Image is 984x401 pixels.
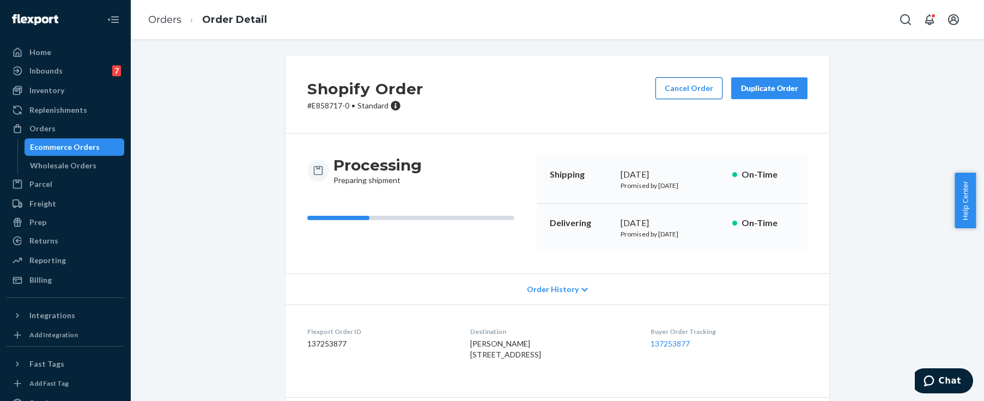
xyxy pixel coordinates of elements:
[550,217,612,229] p: Delivering
[7,355,124,373] button: Fast Tags
[29,179,52,190] div: Parcel
[621,217,724,229] div: [DATE]
[102,9,124,31] button: Close Navigation
[7,175,124,193] a: Parcel
[7,214,124,231] a: Prep
[7,120,124,137] a: Orders
[29,379,69,388] div: Add Fast Tag
[351,101,355,110] span: •
[29,310,75,321] div: Integrations
[7,232,124,250] a: Returns
[25,157,125,174] a: Wholesale Orders
[742,217,794,229] p: On-Time
[7,377,124,390] a: Add Fast Tag
[333,155,422,175] h3: Processing
[621,229,724,239] p: Promised by [DATE]
[29,105,87,116] div: Replenishments
[29,359,64,369] div: Fast Tags
[29,235,58,246] div: Returns
[621,181,724,190] p: Promised by [DATE]
[651,339,690,348] a: 137253877
[7,307,124,324] button: Integrations
[333,155,422,186] div: Preparing shipment
[148,14,181,26] a: Orders
[307,338,453,349] dd: 137253877
[919,9,940,31] button: Open notifications
[30,160,96,171] div: Wholesale Orders
[29,275,52,285] div: Billing
[895,9,916,31] button: Open Search Box
[550,168,612,181] p: Shipping
[7,252,124,269] a: Reporting
[731,77,807,99] button: Duplicate Order
[30,142,100,153] div: Ecommerce Orders
[740,83,798,94] div: Duplicate Order
[621,168,724,181] div: [DATE]
[25,138,125,156] a: Ecommerce Orders
[7,44,124,61] a: Home
[655,77,722,99] button: Cancel Order
[29,217,46,228] div: Prep
[7,271,124,289] a: Billing
[470,339,541,359] span: [PERSON_NAME] [STREET_ADDRESS]
[29,123,56,134] div: Orders
[29,330,78,339] div: Add Integration
[7,329,124,342] a: Add Integration
[7,62,124,80] a: Inbounds7
[29,47,51,58] div: Home
[12,14,58,25] img: Flexport logo
[29,85,64,96] div: Inventory
[943,9,964,31] button: Open account menu
[29,65,63,76] div: Inbounds
[7,195,124,212] a: Freight
[307,327,453,336] dt: Flexport Order ID
[470,327,633,336] dt: Destination
[651,327,807,336] dt: Buyer Order Tracking
[307,77,423,100] h2: Shopify Order
[527,284,579,295] span: Order History
[139,4,276,36] ol: breadcrumbs
[202,14,267,26] a: Order Detail
[307,100,423,111] p: # E858717-0
[29,198,56,209] div: Freight
[955,173,976,228] button: Help Center
[357,101,388,110] span: Standard
[915,368,973,396] iframe: Opens a widget where you can chat to one of our agents
[112,65,121,76] div: 7
[7,82,124,99] a: Inventory
[29,255,66,266] div: Reporting
[742,168,794,181] p: On-Time
[7,101,124,119] a: Replenishments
